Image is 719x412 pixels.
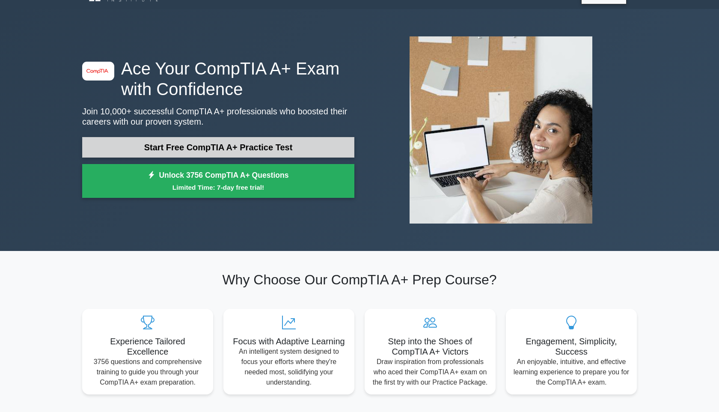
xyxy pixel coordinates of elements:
p: An intelligent system designed to focus your efforts where they're needed most, solidifying your ... [230,346,348,388]
h2: Why Choose Our CompTIA A+ Prep Course? [82,272,637,288]
small: Limited Time: 7-day free trial! [93,182,344,192]
a: Unlock 3756 CompTIA A+ QuestionsLimited Time: 7-day free trial! [82,164,354,198]
a: Start Free CompTIA A+ Practice Test [82,137,354,158]
p: Join 10,000+ successful CompTIA A+ professionals who boosted their careers with our proven system. [82,106,354,127]
h5: Experience Tailored Excellence [89,336,206,357]
p: 3756 questions and comprehensive training to guide you through your CompTIA A+ exam preparation. [89,357,206,388]
h5: Focus with Adaptive Learning [230,336,348,346]
h5: Step into the Shoes of CompTIA A+ Victors [371,336,489,357]
h1: Ace Your CompTIA A+ Exam with Confidence [82,58,354,99]
p: Draw inspiration from professionals who aced their CompTIA A+ exam on the first try with our Prac... [371,357,489,388]
h5: Engagement, Simplicity, Success [513,336,630,357]
p: An enjoyable, intuitive, and effective learning experience to prepare you for the CompTIA A+ exam. [513,357,630,388]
